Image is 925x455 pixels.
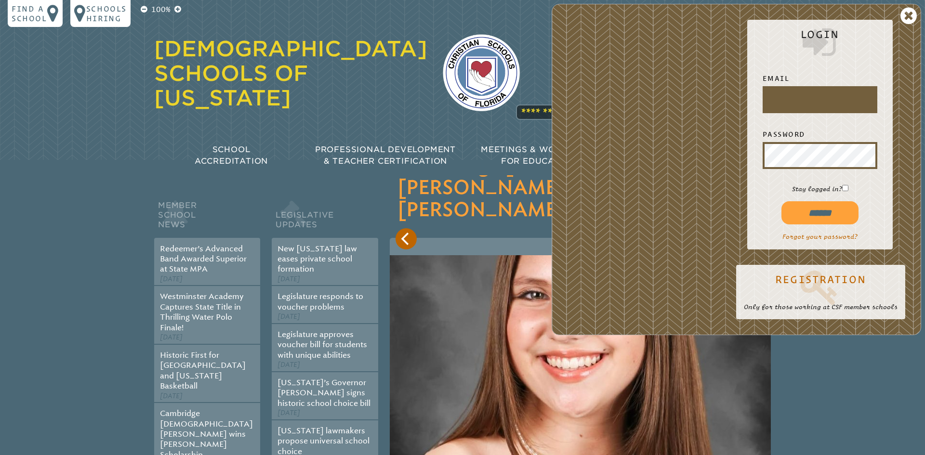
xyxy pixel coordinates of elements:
span: [DATE] [160,392,183,400]
span: School Accreditation [195,145,268,166]
a: Historic First for [GEOGRAPHIC_DATA] and [US_STATE] Basketball [160,351,246,390]
a: Legislature approves voucher bill for students with unique abilities [277,330,367,360]
span: [DATE] [277,275,300,283]
a: Legislature responds to voucher problems [277,292,363,311]
p: Only for those working at CSF member schools [744,302,898,312]
p: 100% [149,4,172,15]
span: Professional Development & Teacher Certification [315,145,456,166]
a: New [US_STATE] law eases private school formation [277,244,357,274]
span: [DATE] [277,312,300,321]
span: Meetings & Workshops for Educators [481,145,598,166]
button: Previous [396,228,417,249]
a: Registration [744,268,898,306]
label: Email [763,73,877,84]
h3: Cambridge [DEMOGRAPHIC_DATA][PERSON_NAME] wins [PERSON_NAME] Scholarship [397,155,763,221]
h2: Member School News [154,198,260,238]
a: Redeemer’s Advanced Band Awarded Superior at State MPA [160,244,247,274]
a: [DEMOGRAPHIC_DATA] Schools of [US_STATE] [154,36,427,110]
label: Password [763,129,877,140]
img: csf-logo-web-colors.png [443,34,520,111]
p: The agency that [US_STATE]’s [DEMOGRAPHIC_DATA] schools rely on for best practices in accreditati... [535,40,771,117]
a: [US_STATE]’s Governor [PERSON_NAME] signs historic school choice bill [277,378,370,408]
span: [DATE] [160,333,183,341]
a: Westminster Academy Captures State Title in Thrilling Water Polo Finale! [160,292,244,332]
h2: Login [755,28,885,61]
p: Stay logged in? [755,184,885,194]
span: [DATE] [160,275,183,283]
span: [DATE] [277,361,300,369]
p: Find a school [12,4,47,23]
h2: Legislative Updates [272,198,378,238]
span: [DATE] [277,409,300,417]
p: Schools Hiring [86,4,127,23]
a: Forgot your password? [782,233,858,240]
